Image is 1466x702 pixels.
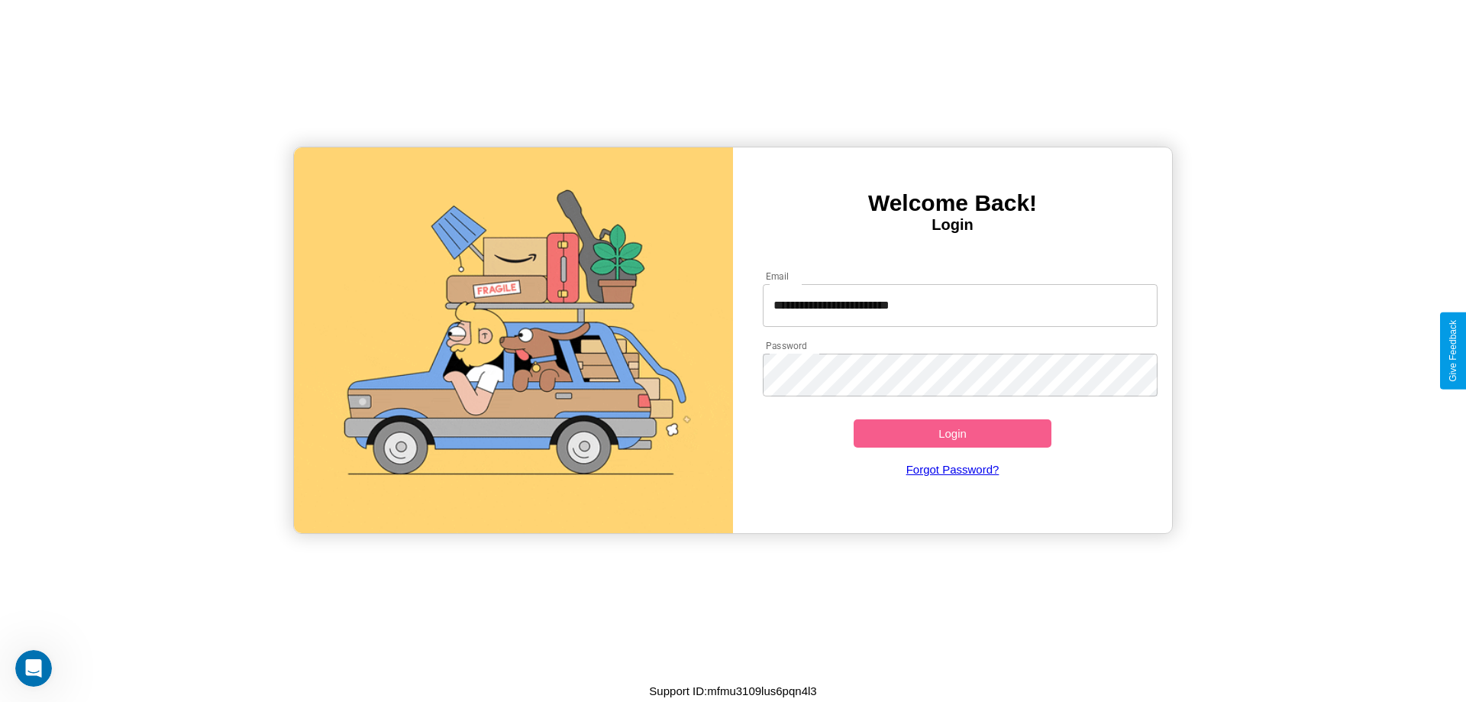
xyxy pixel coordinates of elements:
[755,448,1151,491] a: Forgot Password?
[733,190,1172,216] h3: Welcome Back!
[766,270,790,283] label: Email
[1448,320,1458,382] div: Give Feedback
[15,650,52,687] iframe: Intercom live chat
[766,339,806,352] label: Password
[733,216,1172,234] h4: Login
[649,681,816,701] p: Support ID: mfmu3109lus6pqn4l3
[294,147,733,533] img: gif
[854,419,1051,448] button: Login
